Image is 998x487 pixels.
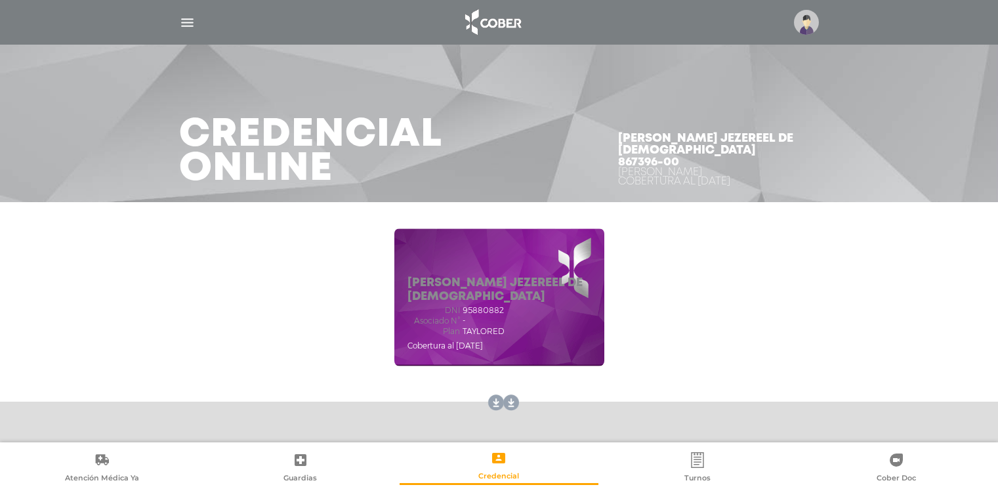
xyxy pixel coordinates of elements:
span: - [463,316,465,326]
span: Turnos [684,473,711,485]
img: logo_cober_home-white.png [458,7,527,38]
img: profile-placeholder.svg [794,10,819,35]
a: Credencial [400,450,598,483]
span: Atención Médica Ya [65,473,139,485]
span: Credencial [478,471,519,483]
span: 95880882 [463,306,504,315]
span: Guardias [283,473,317,485]
h3: Credencial Online [179,118,442,186]
span: dni [407,306,460,315]
div: [PERSON_NAME] Cobertura al [DATE] [618,168,819,186]
span: Asociado N° [407,316,460,326]
h4: [PERSON_NAME] Jezereel De [DEMOGRAPHIC_DATA] 867396-00 [618,133,819,168]
span: Plan [407,327,460,336]
span: Cobertura al [DATE] [407,341,483,350]
a: Turnos [598,452,797,485]
a: Guardias [201,452,400,485]
img: Cober_menu-lines-white.svg [179,14,196,31]
a: Atención Médica Ya [3,452,201,485]
a: Cober Doc [797,452,995,485]
span: TAYLORED [463,327,505,336]
span: Cober Doc [877,473,916,485]
h5: [PERSON_NAME] Jezereel De [DEMOGRAPHIC_DATA] [407,276,591,305]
